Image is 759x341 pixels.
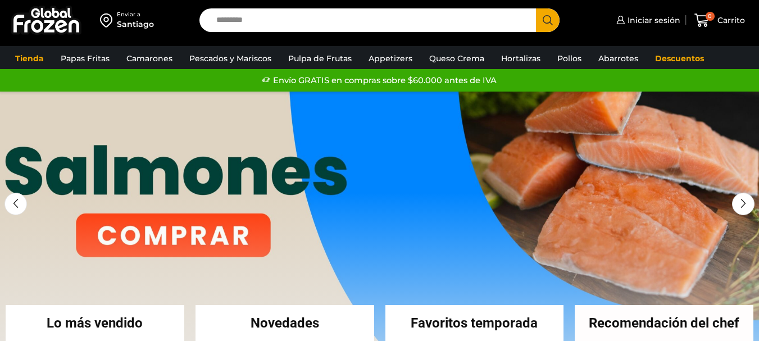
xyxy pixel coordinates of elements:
span: 0 [706,12,715,21]
a: Iniciar sesión [613,9,680,31]
a: Descuentos [649,48,710,69]
span: Carrito [715,15,745,26]
a: Pulpa de Frutas [283,48,357,69]
a: Papas Fritas [55,48,115,69]
div: Next slide [732,193,755,215]
div: Enviar a [117,11,154,19]
button: Search button [536,8,560,32]
a: Queso Crema [424,48,490,69]
img: address-field-icon.svg [100,11,117,30]
h2: Favoritos temporada [385,316,564,330]
h2: Recomendación del chef [575,316,753,330]
a: 0 Carrito [692,7,748,34]
a: Pollos [552,48,587,69]
a: Hortalizas [496,48,546,69]
span: Iniciar sesión [625,15,680,26]
a: Appetizers [363,48,418,69]
h2: Lo más vendido [6,316,184,330]
h2: Novedades [196,316,374,330]
a: Tienda [10,48,49,69]
div: Santiago [117,19,154,30]
a: Pescados y Mariscos [184,48,277,69]
a: Abarrotes [593,48,644,69]
div: Previous slide [4,193,27,215]
a: Camarones [121,48,178,69]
